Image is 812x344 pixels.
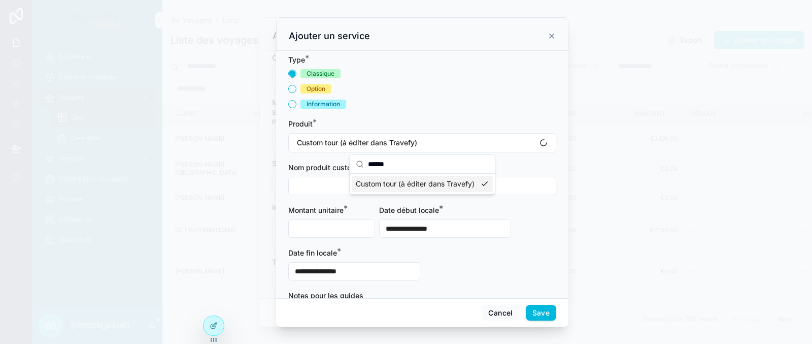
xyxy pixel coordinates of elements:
[288,119,313,128] span: Produit
[289,30,370,42] h3: Ajouter un service
[379,206,439,214] span: Date début locale
[288,163,357,172] span: Nom produit custom
[288,291,363,300] span: Notes pour les guides
[307,69,334,78] div: Classique
[356,179,475,189] span: Custom tour (à éditer dans Travefy)
[307,84,325,93] div: Option
[288,248,337,257] span: Date fin locale
[350,174,495,194] div: Suggestions
[482,305,519,321] button: Cancel
[288,133,556,152] button: Select Button
[307,100,340,109] div: Information
[288,55,305,64] span: Type
[297,138,417,148] span: Custom tour (à éditer dans Travefy)
[526,305,556,321] button: Save
[288,206,344,214] span: Montant unitaire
